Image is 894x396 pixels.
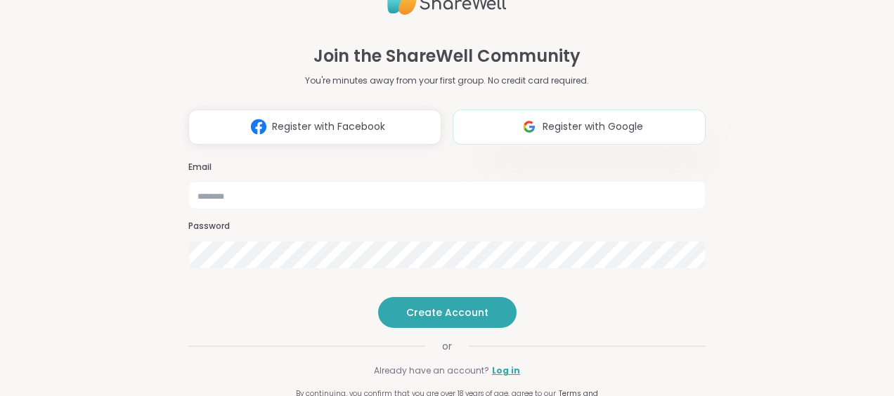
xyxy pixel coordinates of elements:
span: Already have an account? [374,364,489,377]
span: Create Account [406,305,488,319]
button: Register with Facebook [188,110,441,145]
button: Register with Google [453,110,706,145]
h3: Password [188,220,706,232]
p: You're minutes away from your first group. No credit card required. [305,74,589,87]
span: Register with Facebook [272,119,385,134]
span: or [425,339,469,353]
h3: Email [188,161,706,173]
button: Create Account [378,297,517,328]
span: Register with Google [543,119,643,134]
a: Log in [492,364,520,377]
img: ShareWell Logomark [245,114,272,140]
img: ShareWell Logomark [516,114,543,140]
h1: Join the ShareWell Community [313,44,581,69]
